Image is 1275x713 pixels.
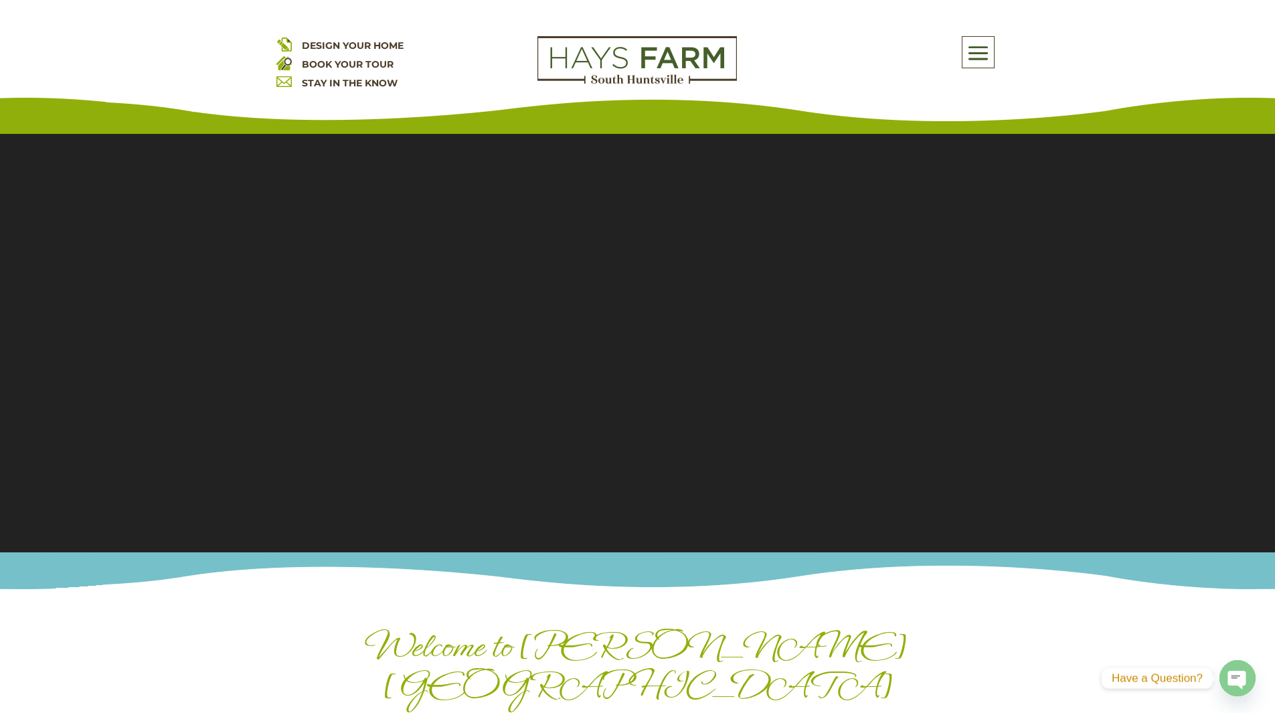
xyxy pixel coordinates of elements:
img: book your home tour [276,55,292,70]
a: BOOK YOUR TOUR [302,58,394,70]
h1: Welcome to [PERSON_NAME][GEOGRAPHIC_DATA] [276,627,999,712]
img: Logo [537,36,737,84]
a: hays farm homes huntsville development [537,75,737,87]
a: STAY IN THE KNOW [302,77,398,89]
